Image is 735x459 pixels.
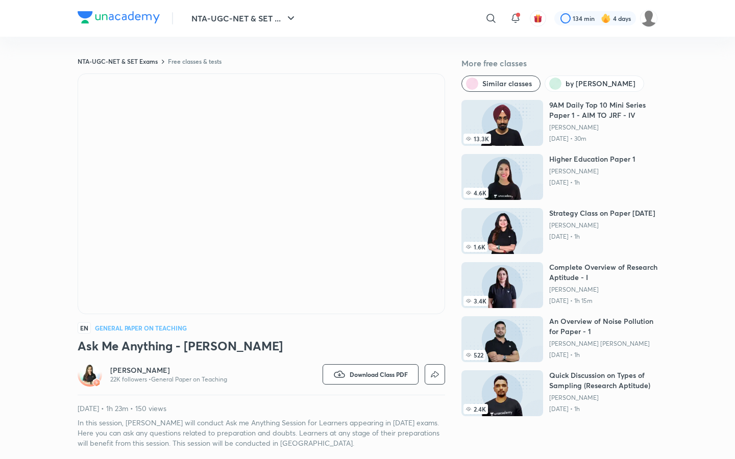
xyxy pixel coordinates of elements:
[78,322,91,334] span: EN
[78,418,445,448] p: In this session, [PERSON_NAME] will conduct Ask me Anything Session for Learners appearing in [DA...
[549,262,657,283] h6: Complete Overview of Research Aptitude - I
[350,370,408,378] span: Download Class PDF
[566,79,635,89] span: by Niharika Bhagtani
[549,167,635,175] a: [PERSON_NAME]
[323,364,419,385] button: Download Class PDF
[78,57,158,65] a: NTA-UGC-NET & SET Exams
[463,350,485,360] span: 522
[463,404,488,414] span: 2.4K
[78,403,445,414] p: [DATE] • 1h 23m • 150 views
[78,338,445,354] h3: Ask Me Anything - [PERSON_NAME]
[110,375,227,384] p: 22K followers • General Paper on Teaching
[549,208,655,218] h6: Strategy Class on Paper [DATE]
[640,10,657,27] img: ravleen kaur
[463,188,488,198] span: 4.6K
[549,286,657,294] a: [PERSON_NAME]
[549,316,657,337] h6: An Overview of Noise Pollution for Paper - 1
[185,8,303,29] button: NTA-UGC-NET & SET ...
[549,178,635,187] p: [DATE] • 1h
[80,364,100,385] img: Avatar
[549,297,657,305] p: [DATE] • 1h 15m
[549,233,655,241] p: [DATE] • 1h
[533,14,543,23] img: avatar
[549,221,655,229] a: [PERSON_NAME]
[78,11,160,23] img: Company Logo
[78,362,102,387] a: Avatarbadge
[549,340,657,348] a: [PERSON_NAME] [PERSON_NAME]
[549,135,657,143] p: [DATE] • 30m
[545,75,644,92] button: by Niharika Bhagtani
[601,13,611,23] img: streak
[463,134,491,144] span: 13.3K
[463,296,488,306] span: 3.4K
[461,57,657,69] h5: More free classes
[549,394,657,402] a: [PERSON_NAME]
[549,405,657,413] p: [DATE] • 1h
[110,365,227,375] a: [PERSON_NAME]
[549,154,635,164] h6: Higher Education Paper 1
[549,100,657,120] h6: 9AM Daily Top 10 Mini Series Paper 1 - AIM TO JRF - IV
[93,379,100,386] img: badge
[463,242,487,252] span: 1.6K
[78,11,160,26] a: Company Logo
[78,74,445,314] iframe: Class
[549,370,657,391] h6: Quick Discussion on Types of Sampling (Research Aptitude)
[482,79,532,89] span: Similar classes
[549,351,657,359] p: [DATE] • 1h
[549,123,657,132] a: [PERSON_NAME]
[95,325,187,331] h4: General Paper on Teaching
[461,75,541,92] button: Similar classes
[530,10,546,27] button: avatar
[168,57,222,65] a: Free classes & tests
